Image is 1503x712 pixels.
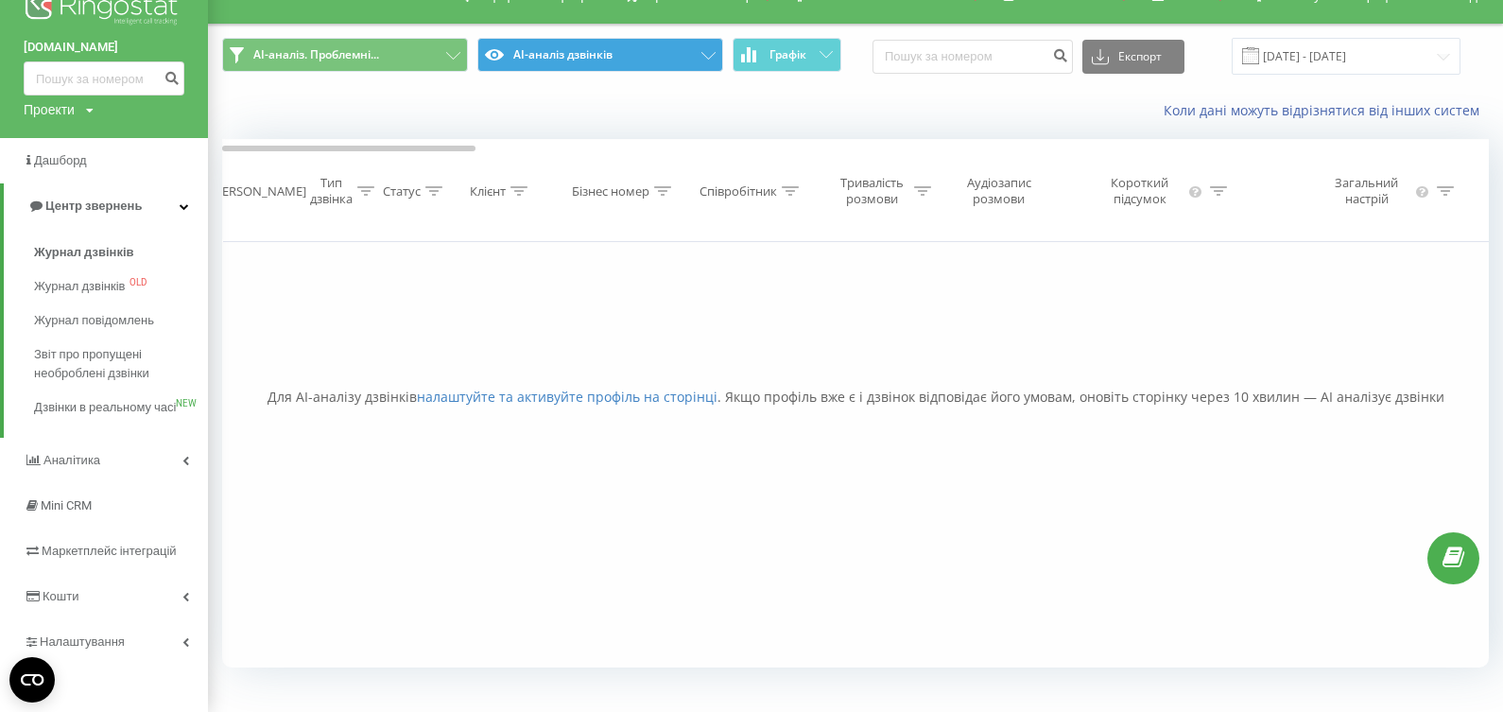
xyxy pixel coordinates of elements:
div: Тривалість розмови [835,175,909,207]
a: Коли дані можуть відрізнятися вiд інших систем [1164,101,1489,119]
span: Звіт про пропущені необроблені дзвінки [34,345,199,383]
div: Проекти [24,100,75,119]
a: налаштуйте та активуйте профіль на сторінці [417,388,717,406]
input: Пошук за номером [24,61,184,96]
span: Кошти [43,589,78,603]
button: Графік [733,38,841,72]
button: AI-аналіз. Проблемні... [222,38,468,72]
a: Журнал дзвінківOLD [34,269,208,304]
input: Пошук за номером [872,40,1073,74]
span: Дзвінки в реальному часі [34,398,176,417]
div: Співробітник [700,183,777,200]
a: Центр звернень [4,183,208,229]
a: Дзвінки в реальному часіNEW [34,391,208,425]
div: Статус [383,183,421,200]
span: Центр звернень [45,199,142,213]
span: Журнал дзвінків [34,243,134,262]
button: Open CMP widget [9,657,55,703]
a: Звіт про пропущені необроблені дзвінки [34,338,208,391]
div: Клієнт [470,183,506,200]
a: Журнал дзвінків [34,235,208,269]
div: Тип дзвінка [310,175,353,207]
span: Mini CRM [41,498,92,512]
div: Бізнес номер [572,183,649,200]
span: AI-аналіз. Проблемні... [253,47,379,62]
div: Короткий підсумок [1095,175,1185,207]
div: Аудіозапис розмови [953,175,1045,207]
span: Маркетплейс інтеграцій [42,544,177,558]
a: [DOMAIN_NAME] [24,38,184,57]
span: Графік [769,48,806,61]
span: Журнал повідомлень [34,311,154,330]
a: Журнал повідомлень [34,304,208,338]
span: Аналiтика [43,453,100,467]
span: Дашборд [34,153,87,167]
div: Для AI-аналізу дзвінків . Якщо профіль вже є і дзвінок відповідає його умовам, оновіть сторінку ч... [222,388,1489,407]
span: Налаштування [40,634,125,649]
button: AI-аналіз дзвінків [477,38,723,72]
div: Загальний настрій [1322,175,1412,207]
button: Експорт [1082,40,1184,74]
div: [PERSON_NAME] [211,183,306,200]
span: Журнал дзвінків [34,277,125,296]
